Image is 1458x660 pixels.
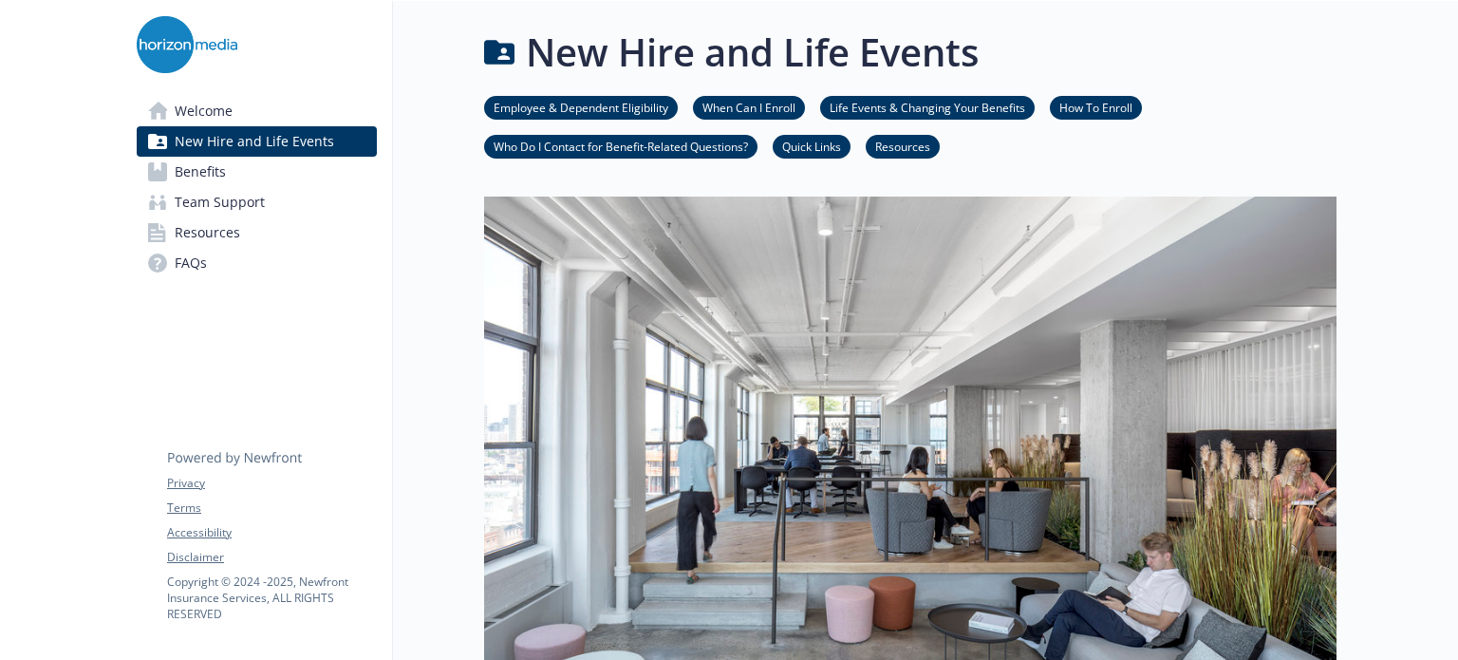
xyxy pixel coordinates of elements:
[175,96,233,126] span: Welcome
[175,217,240,248] span: Resources
[820,98,1035,116] a: Life Events & Changing Your Benefits
[137,187,377,217] a: Team Support
[175,248,207,278] span: FAQs
[137,96,377,126] a: Welcome
[484,137,757,155] a: Who Do I Contact for Benefit-Related Questions?
[167,500,376,517] a: Terms
[167,574,376,622] p: Copyright © 2024 - 2025 , Newfront Insurance Services, ALL RIGHTS RESERVED
[866,137,940,155] a: Resources
[175,157,226,187] span: Benefits
[1050,98,1142,116] a: How To Enroll
[175,187,265,217] span: Team Support
[167,475,376,492] a: Privacy
[167,549,376,566] a: Disclaimer
[484,98,678,116] a: Employee & Dependent Eligibility
[137,248,377,278] a: FAQs
[137,126,377,157] a: New Hire and Life Events
[526,24,979,81] h1: New Hire and Life Events
[773,137,850,155] a: Quick Links
[167,524,376,541] a: Accessibility
[175,126,334,157] span: New Hire and Life Events
[693,98,805,116] a: When Can I Enroll
[137,157,377,187] a: Benefits
[137,217,377,248] a: Resources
